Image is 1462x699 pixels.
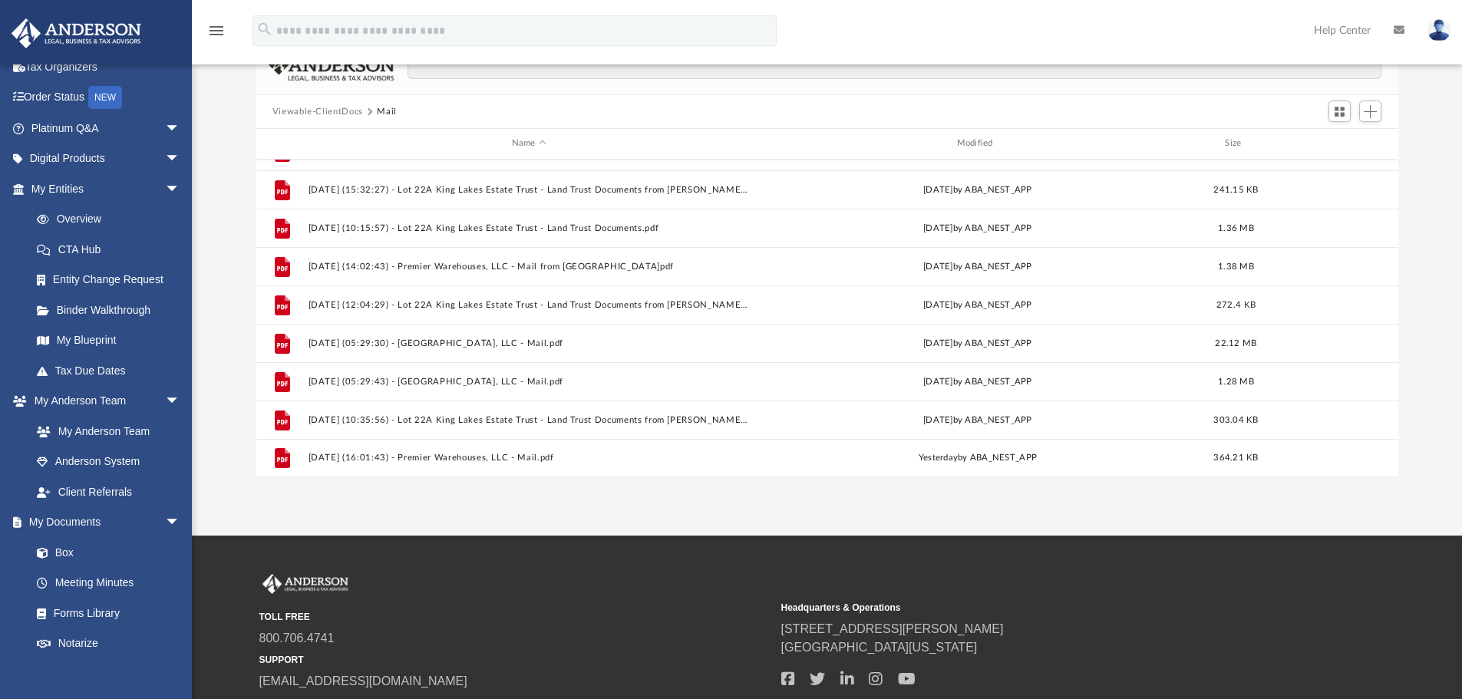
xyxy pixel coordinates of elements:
[11,173,203,204] a: My Entitiesarrow_drop_down
[256,21,273,38] i: search
[207,21,226,40] i: menu
[307,137,749,150] div: Name
[308,262,750,272] button: [DATE] (14:02:43) - Premier Warehouses, LLC - Mail from [GEOGRAPHIC_DATA]pdf
[757,374,1199,388] div: [DATE] by ABA_NEST_APP
[408,50,1381,79] input: Search files and folders
[165,173,196,205] span: arrow_drop_down
[308,453,750,463] button: [DATE] (16:01:43) - Premier Warehouses, LLC - Mail.pdf
[756,137,1198,150] div: Modified
[1218,262,1254,270] span: 1.38 MB
[259,653,771,667] small: SUPPORT
[21,537,188,568] a: Box
[1359,101,1382,122] button: Add
[207,29,226,40] a: menu
[21,447,196,477] a: Anderson System
[757,183,1199,196] div: [DATE] by ABA_NEST_APP
[1427,19,1450,41] img: User Pic
[256,160,1399,477] div: grid
[21,295,203,325] a: Binder Walkthrough
[781,641,978,654] a: [GEOGRAPHIC_DATA][US_STATE]
[11,51,203,82] a: Tax Organizers
[21,325,196,356] a: My Blueprint
[757,221,1199,235] div: [DATE] by ABA_NEST_APP
[757,451,1199,465] div: by ABA_NEST_APP
[308,338,750,348] button: [DATE] (05:29:30) - [GEOGRAPHIC_DATA], LLC - Mail.pdf
[11,386,196,417] a: My Anderson Teamarrow_drop_down
[21,265,203,295] a: Entity Change Request
[757,413,1199,427] div: [DATE] by ABA_NEST_APP
[165,113,196,144] span: arrow_drop_down
[1213,453,1258,462] span: 364.21 KB
[1218,223,1254,232] span: 1.36 MB
[272,105,363,119] button: Viewable-ClientDocs
[308,185,750,195] button: [DATE] (15:32:27) - Lot 22A King Lakes Estate Trust - Land Trust Documents from [PERSON_NAME].pdf
[377,105,397,119] button: Mail
[11,113,203,143] a: Platinum Q&Aarrow_drop_down
[21,416,188,447] a: My Anderson Team
[165,507,196,539] span: arrow_drop_down
[21,628,196,659] a: Notarize
[757,336,1199,350] div: [DATE] by ABA_NEST_APP
[308,300,750,310] button: [DATE] (12:04:29) - Lot 22A King Lakes Estate Trust - Land Trust Documents from [PERSON_NAME].pdf
[21,234,203,265] a: CTA Hub
[21,204,203,235] a: Overview
[1215,338,1256,347] span: 22.12 MB
[21,355,203,386] a: Tax Due Dates
[781,601,1292,615] small: Headquarters & Operations
[165,143,196,175] span: arrow_drop_down
[1213,415,1258,424] span: 303.04 KB
[11,507,196,538] a: My Documentsarrow_drop_down
[1218,377,1254,385] span: 1.28 MB
[21,568,196,598] a: Meeting Minutes
[7,18,146,48] img: Anderson Advisors Platinum Portal
[165,386,196,417] span: arrow_drop_down
[1213,185,1258,193] span: 241.15 KB
[259,574,351,594] img: Anderson Advisors Platinum Portal
[1273,137,1381,150] div: id
[88,86,122,109] div: NEW
[21,476,196,507] a: Client Referrals
[308,415,750,425] button: [DATE] (10:35:56) - Lot 22A King Lakes Estate Trust - Land Trust Documents from [PERSON_NAME].pdf
[1328,101,1351,122] button: Switch to Grid View
[757,259,1199,273] div: [DATE] by ABA_NEST_APP
[262,137,301,150] div: id
[11,143,203,174] a: Digital Productsarrow_drop_down
[259,631,335,645] a: 800.706.4741
[259,674,467,687] a: [EMAIL_ADDRESS][DOMAIN_NAME]
[781,622,1004,635] a: [STREET_ADDRESS][PERSON_NAME]
[308,377,750,387] button: [DATE] (05:29:43) - [GEOGRAPHIC_DATA], LLC - Mail.pdf
[259,610,771,624] small: TOLL FREE
[918,453,957,462] span: yesterday
[11,82,203,114] a: Order StatusNEW
[1205,137,1266,150] div: Size
[21,598,188,628] a: Forms Library
[757,298,1199,312] div: [DATE] by ABA_NEST_APP
[1216,300,1256,308] span: 272.4 KB
[308,223,750,233] button: [DATE] (10:15:57) - Lot 22A King Lakes Estate Trust - Land Trust Documents.pdf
